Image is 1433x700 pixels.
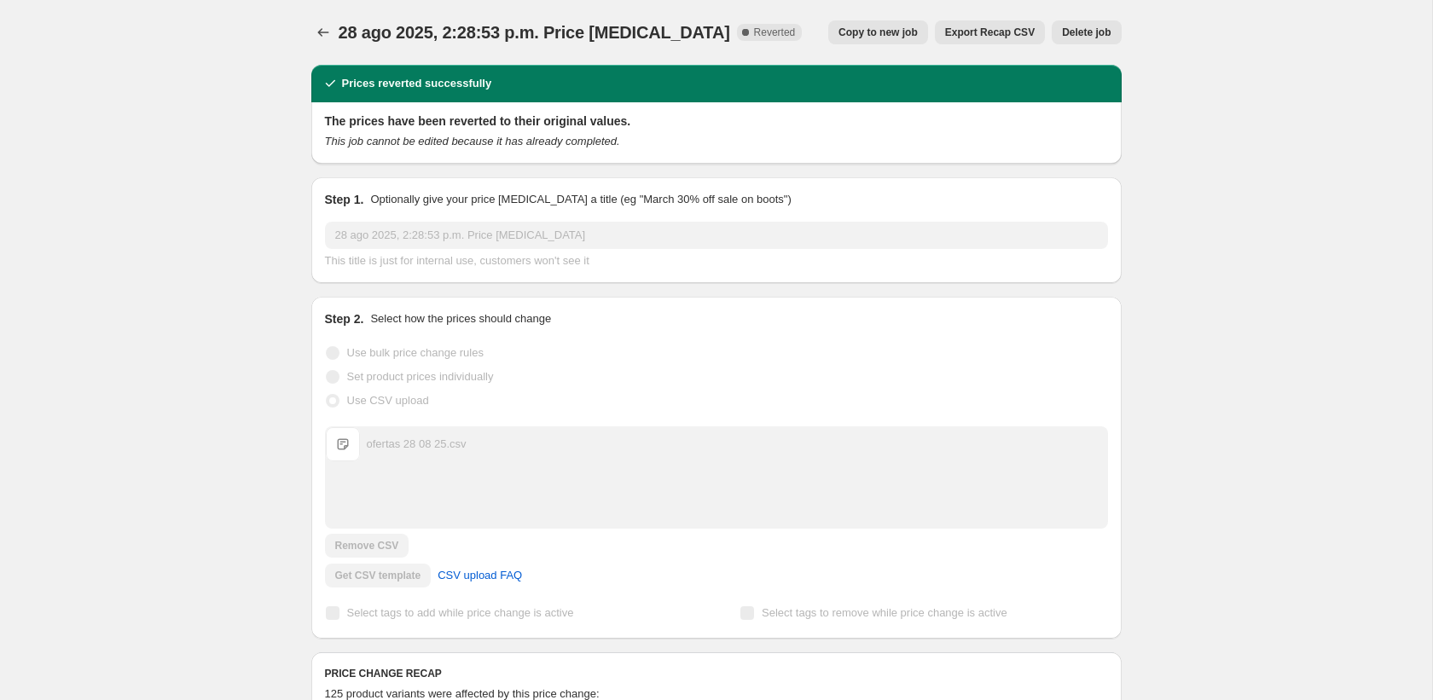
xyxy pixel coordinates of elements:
h2: The prices have been reverted to their original values. [325,113,1108,130]
span: This title is just for internal use, customers won't see it [325,254,589,267]
span: Export Recap CSV [945,26,1035,39]
h2: Step 2. [325,310,364,327]
span: Set product prices individually [347,370,494,383]
h2: Prices reverted successfully [342,75,492,92]
i: This job cannot be edited because it has already completed. [325,135,620,148]
span: Select tags to remove while price change is active [762,606,1007,619]
a: CSV upload FAQ [427,562,532,589]
h6: PRICE CHANGE RECAP [325,667,1108,680]
button: Copy to new job [828,20,928,44]
span: Use bulk price change rules [347,346,484,359]
span: 28 ago 2025, 2:28:53 p.m. Price [MEDICAL_DATA] [339,23,730,42]
p: Select how the prices should change [370,310,551,327]
span: Select tags to add while price change is active [347,606,574,619]
span: Copy to new job [838,26,918,39]
p: Optionally give your price [MEDICAL_DATA] a title (eg "March 30% off sale on boots") [370,191,791,208]
span: Use CSV upload [347,394,429,407]
button: Price change jobs [311,20,335,44]
span: CSV upload FAQ [438,567,522,584]
button: Delete job [1052,20,1121,44]
span: 125 product variants were affected by this price change: [325,687,600,700]
div: ofertas 28 08 25.csv [367,436,467,453]
h2: Step 1. [325,191,364,208]
span: Delete job [1062,26,1111,39]
button: Export Recap CSV [935,20,1045,44]
span: Reverted [754,26,796,39]
input: 30% off holiday sale [325,222,1108,249]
